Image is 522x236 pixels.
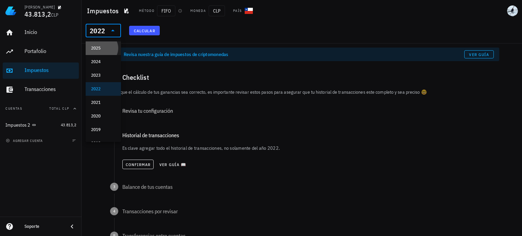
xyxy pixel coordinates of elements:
div: Moneda [190,8,206,14]
span: 43.813,2 [61,122,76,127]
span: 4 [110,207,118,215]
div: Transacciones [24,86,76,92]
span: Ver guía [469,52,489,57]
div: CL-icon [245,7,253,15]
div: 2019 [91,127,116,132]
div: avatar [507,5,518,16]
img: LedgiFi [5,5,16,16]
span: 43.813,2 [24,10,51,19]
div: 2022 [90,28,105,34]
span: CLP [209,5,225,16]
div: Método [139,8,154,14]
div: Balance de tus cuentas [122,184,494,189]
div: 2021 [91,100,116,105]
div: Portafolio [24,48,76,54]
div: País [233,8,242,14]
div: [PERSON_NAME] [24,4,55,10]
span: agregar cuenta [7,139,43,143]
div: 2023 [91,73,116,78]
span: Ver guía 📖 [159,162,186,167]
span: CLP [51,12,59,18]
button: CuentasTotal CLP [3,101,79,117]
p: Es clave agregar todo el historial de transacciones, no solamente del año 2022. [122,145,494,151]
div: Transacciones por revisar [122,208,494,214]
div: Soporte [24,224,63,229]
div: 2025 [91,46,116,51]
a: Ver guía [464,50,494,58]
div: 2024 [91,59,116,65]
span: Confirmar [125,162,151,167]
span: 3 [110,183,118,191]
span: FIFO [157,5,175,16]
div: Impuestos [24,67,76,73]
span: Calcular [134,28,155,33]
a: Impuestos [3,62,79,79]
a: Impuestos 2 43.813,2 [3,117,79,133]
a: Portafolio [3,43,79,60]
div: Revisa tu configuración [122,108,494,113]
div: Checklist [105,67,499,88]
h1: Impuestos [87,5,121,16]
button: Ver guía 📖 [156,160,189,169]
button: Confirmar [122,160,154,169]
div: Inicio [24,29,76,35]
div: Historial de transacciones [122,132,494,138]
button: Calcular [129,26,160,35]
div: 2018 [91,141,116,146]
div: Revisa nuestra guía de impuestos de criptomonedas [124,51,464,58]
div: 2020 [91,113,116,119]
div: 2022 [86,24,121,37]
button: agregar cuenta [4,137,46,144]
a: Transacciones [3,81,79,98]
a: Inicio [3,24,79,41]
div: Impuestos 2 [5,122,31,128]
span: Total CLP [49,106,69,111]
div: 2022 [91,86,116,92]
p: Para que el cálculo de tus ganancias sea correcto, es importante revisar estos pasos para asegura... [110,88,494,96]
